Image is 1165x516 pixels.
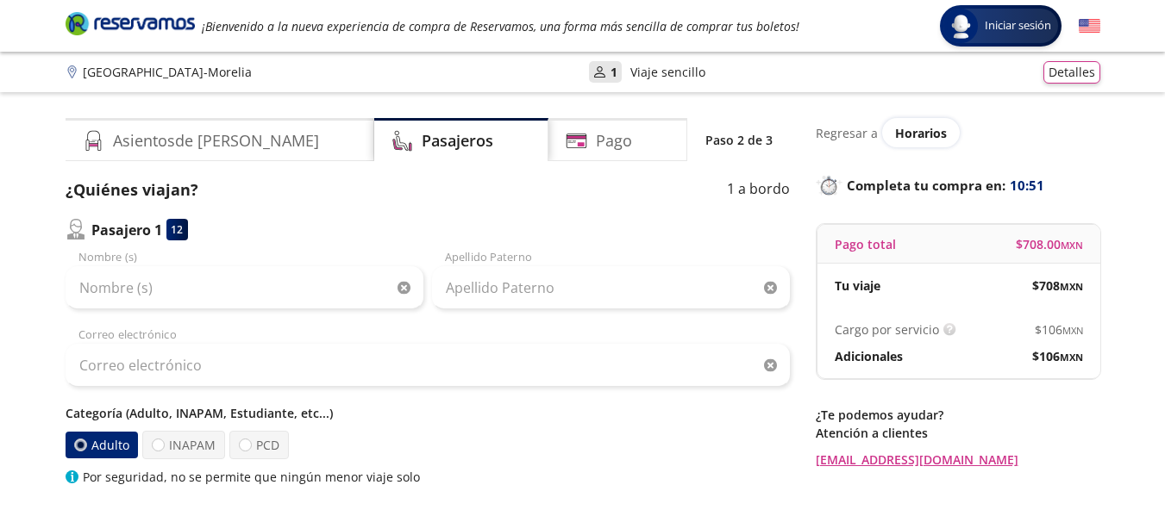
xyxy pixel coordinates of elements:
[1016,235,1083,253] span: $ 708.00
[66,10,195,41] a: Brand Logo
[1079,16,1100,37] button: English
[1032,277,1083,295] span: $ 708
[895,125,947,141] span: Horarios
[91,220,162,240] p: Pasajero 1
[816,424,1100,442] p: Atención a clientes
[611,63,617,81] p: 1
[166,219,188,240] div: 12
[630,63,705,81] p: Viaje sencillo
[66,178,198,202] p: ¿Quiénes viajan?
[835,277,880,295] p: Tu viaje
[978,17,1058,34] span: Iniciar sesión
[1061,239,1083,252] small: MXN
[66,404,790,422] p: Categoría (Adulto, INAPAM, Estudiante, etc...)
[229,431,289,459] label: PCD
[727,178,790,202] p: 1 a bordo
[816,406,1100,424] p: ¿Te podemos ayudar?
[1060,280,1083,293] small: MXN
[1060,351,1083,364] small: MXN
[83,468,420,486] p: Por seguridad, no se permite que ningún menor viaje solo
[83,63,252,81] p: [GEOGRAPHIC_DATA] - Morelia
[66,344,790,387] input: Correo electrónico
[816,173,1100,197] p: Completa tu compra en :
[1010,176,1044,196] span: 10:51
[835,347,903,365] p: Adicionales
[202,18,799,34] em: ¡Bienvenido a la nueva experiencia de compra de Reservamos, una forma más sencilla de comprar tus...
[142,431,225,459] label: INAPAM
[816,451,1100,469] a: [EMAIL_ADDRESS][DOMAIN_NAME]
[422,129,493,152] h4: Pasajeros
[1035,320,1083,339] span: $ 106
[113,129,319,152] h4: Asientos de [PERSON_NAME]
[816,118,1100,147] div: Regresar a ver horarios
[596,129,632,152] h4: Pago
[66,266,423,309] input: Nombre (s)
[835,320,939,339] p: Cargo por servicio
[835,235,896,253] p: Pago total
[66,10,195,36] i: Brand Logo
[1043,61,1100,84] button: Detalles
[432,266,790,309] input: Apellido Paterno
[66,432,138,458] label: Adulto
[1032,347,1083,365] span: $ 106
[816,124,878,142] p: Regresar a
[705,131,773,149] p: Paso 2 de 3
[1062,324,1083,337] small: MXN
